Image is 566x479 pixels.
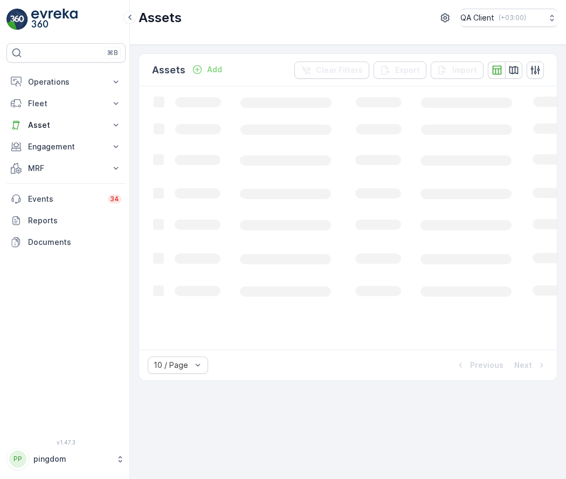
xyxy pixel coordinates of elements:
[28,163,104,174] p: MRF
[460,12,494,23] p: QA Client
[28,77,104,87] p: Operations
[513,359,548,372] button: Next
[31,9,78,30] img: logo_light-DOdMpM7g.png
[6,210,126,231] a: Reports
[28,237,121,248] p: Documents
[28,194,101,204] p: Events
[431,61,484,79] button: Import
[374,61,426,79] button: Export
[6,114,126,136] button: Asset
[316,65,363,76] p: Clear Filters
[9,450,26,468] div: PP
[28,98,104,109] p: Fleet
[6,439,126,446] span: v 1.47.3
[460,9,557,27] button: QA Client(+03:00)
[6,448,126,470] button: PPpingdom
[207,64,222,75] p: Add
[107,49,118,57] p: ⌘B
[499,13,526,22] p: ( +03:00 )
[28,215,121,226] p: Reports
[452,65,477,76] p: Import
[395,65,420,76] p: Export
[6,158,126,179] button: MRF
[514,360,532,371] p: Next
[28,120,104,131] p: Asset
[6,71,126,93] button: Operations
[110,195,119,203] p: 34
[6,9,28,30] img: logo
[152,63,185,78] p: Assets
[6,93,126,114] button: Fleet
[470,360,503,371] p: Previous
[294,61,369,79] button: Clear Filters
[454,359,505,372] button: Previous
[6,188,126,210] a: Events34
[188,63,226,76] button: Add
[28,141,104,152] p: Engagement
[6,231,126,253] a: Documents
[6,136,126,158] button: Engagement
[139,9,182,26] p: Assets
[33,454,111,464] p: pingdom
